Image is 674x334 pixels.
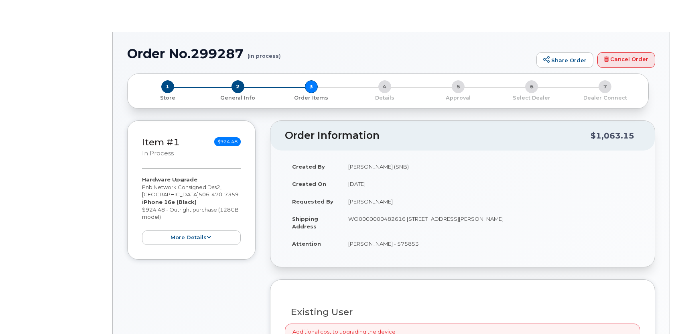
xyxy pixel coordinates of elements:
h1: Order No.299287 [127,47,532,61]
span: 1 [161,80,174,93]
td: [PERSON_NAME] [341,193,640,210]
strong: Shipping Address [292,216,318,230]
td: [DATE] [341,175,640,193]
span: 470 [209,191,222,198]
strong: Created On [292,181,326,187]
span: 506 [199,191,239,198]
span: 7359 [222,191,239,198]
small: in process [142,150,174,157]
a: Cancel Order [597,52,655,68]
a: Item #1 [142,136,180,148]
td: [PERSON_NAME] - 575853 [341,235,640,253]
strong: Attention [292,240,321,247]
p: Store [137,94,198,102]
button: more details [142,230,241,245]
strong: Created By [292,163,325,170]
span: 2 [231,80,244,93]
strong: Requested By [292,198,333,205]
div: $1,063.15 [591,128,634,143]
p: General Info [204,94,271,102]
h2: Order Information [285,130,591,141]
a: 1 Store [134,93,201,102]
span: $924.48 [214,137,241,146]
small: (in process) [248,47,281,59]
strong: iPhone 16e (Black) [142,199,197,205]
div: Pnb Network Consigned Dss2, [GEOGRAPHIC_DATA] $924.48 - Outright purchase (128GB model) [142,176,241,245]
strong: Hardware Upgrade [142,176,197,183]
a: 2 General Info [201,93,274,102]
td: [PERSON_NAME] (SNB) [341,158,640,175]
a: Share Order [536,52,593,68]
td: WO0000000482616 [STREET_ADDRESS][PERSON_NAME] [341,210,640,235]
h3: Existing User [291,307,634,317]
